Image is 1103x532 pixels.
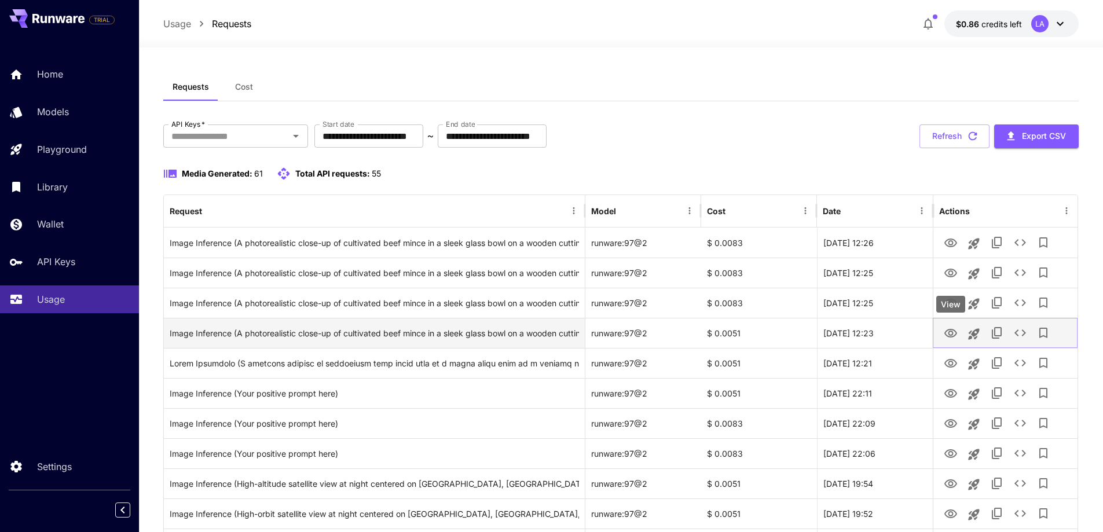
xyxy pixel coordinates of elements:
[701,258,817,288] div: $ 0.0083
[1009,231,1032,254] button: See details
[701,438,817,468] div: $ 0.0083
[962,262,985,285] button: Launch in playground
[591,206,616,216] div: Model
[701,408,817,438] div: $ 0.0083
[170,228,579,258] div: Click to copy prompt
[939,411,962,435] button: View
[1031,15,1049,32] div: LA
[37,142,87,156] p: Playground
[1032,231,1055,254] button: Add to library
[962,503,985,526] button: Launch in playground
[1032,381,1055,405] button: Add to library
[1009,472,1032,495] button: See details
[212,17,251,31] a: Requests
[585,498,701,529] div: runware:97@2
[235,82,253,92] span: Cost
[163,17,191,31] a: Usage
[1058,203,1075,219] button: Menu
[817,288,933,318] div: 24 Sep, 2025 12:25
[994,124,1079,148] button: Export CSV
[1032,412,1055,435] button: Add to library
[936,296,965,313] div: View
[1009,412,1032,435] button: See details
[817,408,933,438] div: 23 Sep, 2025 22:09
[817,378,933,408] div: 23 Sep, 2025 22:11
[817,258,933,288] div: 24 Sep, 2025 12:25
[585,318,701,348] div: runware:97@2
[939,381,962,405] button: View
[585,288,701,318] div: runware:97@2
[171,119,205,129] label: API Keys
[37,460,72,474] p: Settings
[981,19,1022,29] span: credits left
[1032,472,1055,495] button: Add to library
[585,438,701,468] div: runware:97@2
[701,228,817,258] div: $ 0.0083
[939,206,970,216] div: Actions
[170,469,579,498] div: Click to copy prompt
[823,206,841,216] div: Date
[427,129,434,143] p: ~
[288,128,304,144] button: Open
[37,180,68,194] p: Library
[985,291,1009,314] button: Copy TaskUUID
[170,379,579,408] div: Click to copy prompt
[701,288,817,318] div: $ 0.0083
[1009,381,1032,405] button: See details
[89,13,115,27] span: Add your payment card to enable full platform functionality.
[797,203,813,219] button: Menu
[37,292,65,306] p: Usage
[170,258,579,288] div: Click to copy prompt
[1032,351,1055,375] button: Add to library
[173,82,209,92] span: Requests
[939,501,962,525] button: View
[985,442,1009,465] button: Copy TaskUUID
[956,18,1022,30] div: $0.8615
[170,409,579,438] div: Click to copy prompt
[939,441,962,465] button: View
[170,206,202,216] div: Request
[817,318,933,348] div: 24 Sep, 2025 12:23
[817,498,933,529] div: 23 Sep, 2025 19:52
[1032,261,1055,284] button: Add to library
[1009,261,1032,284] button: See details
[956,19,981,29] span: $0.86
[1032,291,1055,314] button: Add to library
[681,203,698,219] button: Menu
[914,203,930,219] button: Menu
[985,261,1009,284] button: Copy TaskUUID
[1009,321,1032,344] button: See details
[817,438,933,468] div: 23 Sep, 2025 22:06
[585,378,701,408] div: runware:97@2
[1009,291,1032,314] button: See details
[962,473,985,496] button: Launch in playground
[817,468,933,498] div: 23 Sep, 2025 19:54
[1009,502,1032,525] button: See details
[962,292,985,315] button: Launch in playground
[170,499,579,529] div: Click to copy prompt
[90,16,114,24] span: TRIAL
[962,232,985,255] button: Launch in playground
[566,203,582,219] button: Menu
[124,500,139,520] div: Collapse sidebar
[163,17,251,31] nav: breadcrumb
[939,321,962,344] button: View
[446,119,475,129] label: End date
[37,105,69,119] p: Models
[585,348,701,378] div: runware:97@2
[962,383,985,406] button: Launch in playground
[939,471,962,495] button: View
[701,318,817,348] div: $ 0.0051
[170,348,579,378] div: Click to copy prompt
[254,168,263,178] span: 61
[115,502,130,518] button: Collapse sidebar
[985,502,1009,525] button: Copy TaskUUID
[962,443,985,466] button: Launch in playground
[585,228,701,258] div: runware:97@2
[939,291,962,314] button: View
[170,318,579,348] div: Click to copy prompt
[939,261,962,284] button: View
[203,203,219,219] button: Sort
[985,412,1009,435] button: Copy TaskUUID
